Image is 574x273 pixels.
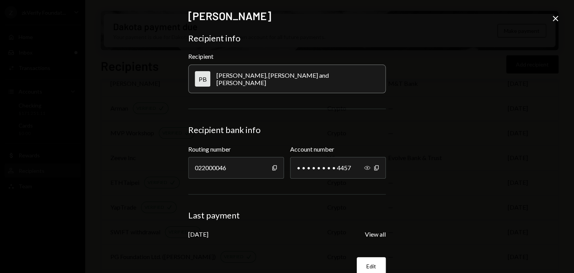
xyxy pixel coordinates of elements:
[188,210,386,221] div: Last payment
[188,53,386,60] div: Recipient
[290,157,386,179] div: • • • • • • • • 4457
[290,145,386,154] label: Account number
[188,157,284,179] div: 022000046
[188,9,386,24] h2: [PERSON_NAME]
[188,33,386,44] div: Recipient info
[365,230,386,239] button: View all
[195,71,210,87] div: PB
[188,230,208,238] div: [DATE]
[188,125,386,135] div: Recipient bank info
[188,145,284,154] label: Routing number
[217,72,379,86] div: [PERSON_NAME], [PERSON_NAME] and [PERSON_NAME]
